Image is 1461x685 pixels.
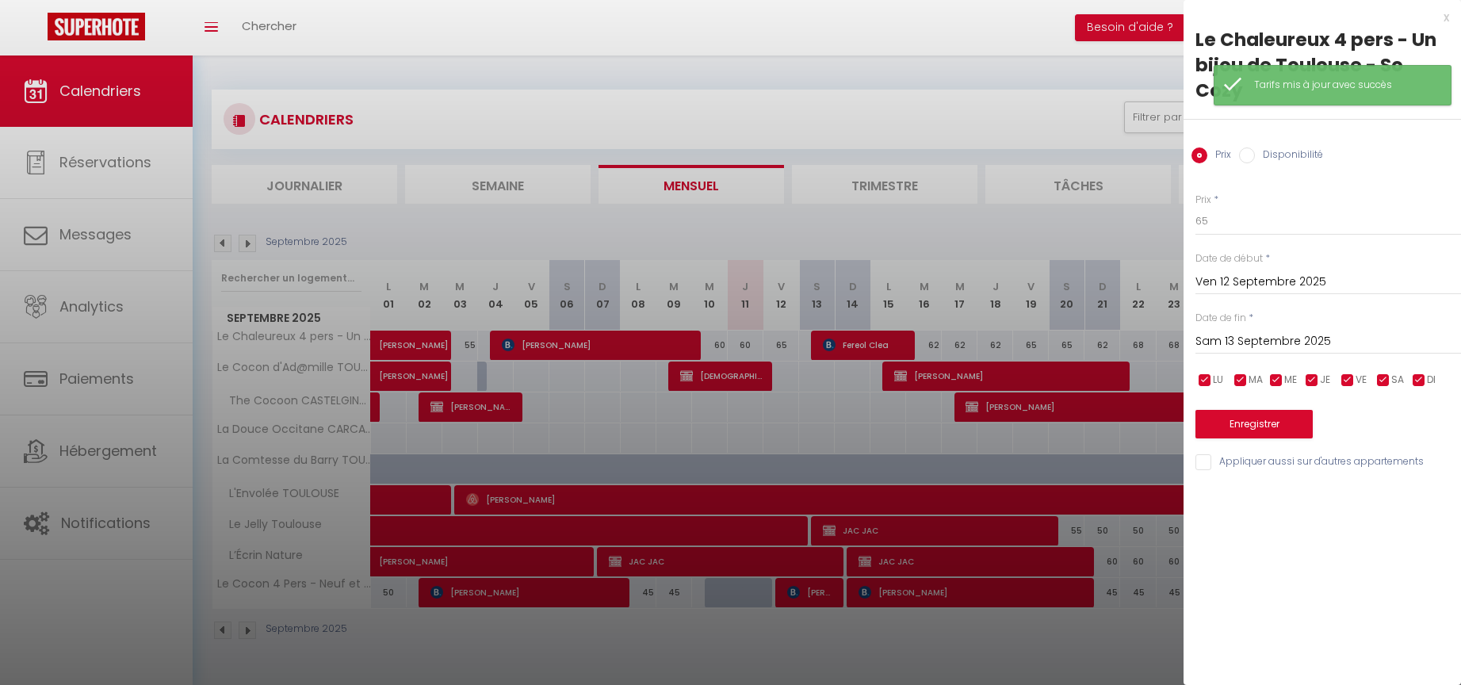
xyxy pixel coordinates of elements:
label: Disponibilité [1255,147,1323,165]
label: Date de début [1195,251,1263,266]
label: Prix [1207,147,1231,165]
button: Enregistrer [1195,410,1313,438]
span: JE [1320,373,1330,388]
span: DI [1427,373,1436,388]
div: Tarifs mis à jour avec succès [1254,78,1435,93]
button: Ouvrir le widget de chat LiveChat [13,6,60,54]
label: Prix [1195,193,1211,208]
div: Le Chaleureux 4 pers - Un bijou de Toulouse - So Cozy [1195,27,1449,103]
span: SA [1391,373,1404,388]
span: MA [1249,373,1263,388]
span: VE [1356,373,1367,388]
label: Date de fin [1195,311,1246,326]
div: x [1184,8,1449,27]
span: LU [1213,373,1223,388]
span: ME [1284,373,1297,388]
